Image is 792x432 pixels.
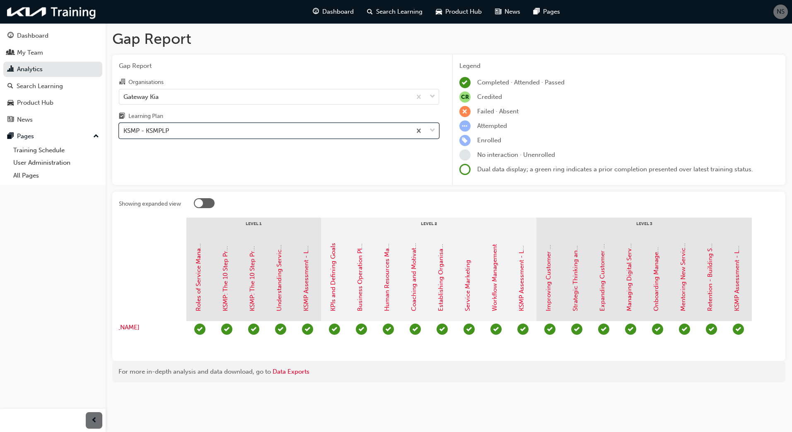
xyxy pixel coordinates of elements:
[10,144,102,157] a: Training Schedule
[410,324,421,335] span: learningRecordVerb_PASS-icon
[3,95,102,110] a: Product Hub
[194,324,205,335] span: learningRecordVerb_PASS-icon
[17,82,63,91] div: Search Learning
[322,7,354,17] span: Dashboard
[3,129,102,144] button: Pages
[221,324,232,335] span: learningRecordVerb_PASS-icon
[7,66,14,73] span: chart-icon
[306,3,360,20] a: guage-iconDashboard
[545,212,552,311] a: Improving Customer Management
[3,45,102,60] a: My Team
[128,112,163,120] div: Learning Plan
[625,324,636,335] span: learningRecordVerb_COMPLETE-icon
[17,132,34,141] div: Pages
[329,324,340,335] span: learningRecordVerb_PASS-icon
[777,7,785,17] span: NS
[383,219,391,311] a: Human Resources Management
[17,115,33,125] div: News
[517,324,529,335] span: learningRecordVerb_PASS-icon
[302,324,313,335] span: learningRecordVerb_PASS-icon
[17,48,43,58] div: My Team
[477,79,565,86] span: Completed · Attended · Passed
[652,237,660,311] a: Onboarding Management
[376,7,423,17] span: Search Learning
[3,26,102,129] button: DashboardMy TeamAnalyticsSearch LearningProduct HubNews
[459,149,471,161] span: learningRecordVerb_NONE-icon
[459,135,471,146] span: learningRecordVerb_ENROLL-icon
[625,223,633,311] a: Managing Digital Service Tools
[367,7,373,17] span: search-icon
[679,324,690,335] span: learningRecordVerb_COMPLETE-icon
[706,223,714,311] a: Retention - Building Strategies
[477,122,507,130] span: Attempted
[3,112,102,127] a: News
[459,61,779,71] div: Legend
[7,32,14,40] span: guage-icon
[360,3,429,20] a: search-iconSearch Learning
[7,49,14,57] span: people-icon
[430,125,435,136] span: down-icon
[652,324,663,335] span: learningRecordVerb_COMPLETE-icon
[572,196,579,311] a: Strategic Thinking and Decision-making
[356,324,367,335] span: learningRecordVerb_PASS-icon
[459,91,471,103] span: null-icon
[518,233,525,311] a: KSMP Assessment - Level 2
[544,324,555,335] span: learningRecordVerb_PASS-icon
[128,78,164,86] div: Organisations
[119,79,125,86] span: organisation-icon
[91,415,97,426] span: prev-icon
[527,3,567,20] a: pages-iconPages
[119,61,439,71] span: Gap Report
[383,324,394,335] span: learningRecordVerb_PASS-icon
[80,323,179,332] a: [PERSON_NAME]
[534,7,540,17] span: pages-icon
[3,62,102,77] a: Analytics
[119,113,125,120] span: learningplan-icon
[477,108,519,115] span: Failed · Absent
[733,233,741,311] a: KSMP Assessment - Level 3
[3,79,102,94] a: Search Learning
[773,5,788,19] button: NS
[4,3,99,20] img: kia-training
[273,368,309,375] a: Data Exports
[7,133,14,140] span: pages-icon
[464,324,475,335] span: learningRecordVerb_PASS-icon
[3,28,102,43] a: Dashboard
[7,116,14,124] span: news-icon
[436,7,442,17] span: car-icon
[598,324,609,335] span: learningRecordVerb_PASS-icon
[10,169,102,182] a: All Pages
[599,202,606,311] a: Expanding Customer Communication
[459,106,471,117] span: learningRecordVerb_FAIL-icon
[464,260,471,311] a: Service Marketing
[706,324,717,335] span: learningRecordVerb_COMPLETE-icon
[491,244,498,311] a: Workflow Management
[679,218,687,311] a: Mentoring New Service Advisors
[321,218,536,238] div: Level 2
[477,93,502,101] span: Credited
[505,7,520,17] span: News
[477,137,501,144] span: Enrolled
[119,200,181,208] div: Showing expanded view
[7,83,13,90] span: search-icon
[543,7,560,17] span: Pages
[488,3,527,20] a: news-iconNews
[123,126,169,136] div: KSMP - KSMPLP
[17,31,48,41] div: Dashboard
[118,367,779,377] div: For more in-depth analysis and data download, go to
[329,243,337,311] a: KPIs and Defining Goals
[195,239,202,311] a: Roles of Service Manager
[356,241,364,311] a: Business Operation Plan
[275,324,286,335] span: learningRecordVerb_PASS-icon
[490,324,502,335] span: learningRecordVerb_PASS-icon
[7,99,14,107] span: car-icon
[275,184,283,311] a: Understanding Service Quality Management
[571,324,582,335] span: learningRecordVerb_PASS-icon
[302,234,310,311] a: KSMP Assessment - Level 1
[495,7,501,17] span: news-icon
[123,92,159,101] div: Gateway Kia
[445,7,482,17] span: Product Hub
[248,324,259,335] span: learningRecordVerb_PASS-icon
